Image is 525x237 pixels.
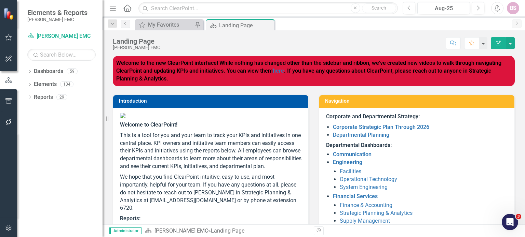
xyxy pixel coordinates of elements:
[333,124,429,130] a: Corporate Strategic Plan Through 2026
[120,215,140,222] strong: Reports:
[27,49,96,61] input: Search Below...
[326,113,420,120] strong: Corporate and Departmental Strategy:
[56,94,67,100] div: 29
[372,5,386,11] span: Search
[362,3,396,13] button: Search
[138,2,398,14] input: Search ClearPoint...
[333,159,362,165] a: Engineering
[273,68,284,74] a: here
[109,227,142,234] span: Administrator
[211,227,244,234] div: Landing Page
[516,214,521,219] span: 3
[27,32,96,40] a: [PERSON_NAME] EMC
[340,202,392,208] a: Finance & Accounting
[333,132,389,138] a: Departmental Planning
[120,121,177,128] span: Welcome to ClearPoint!
[3,8,15,20] img: ClearPoint Strategy
[340,210,413,216] a: Strategic Planning & Analytics
[502,214,518,230] iframe: Intercom live chat
[120,172,301,213] p: We hope that you find ClearPoint intuitive, easy to use, and most importantly, helpful for your t...
[154,227,208,234] a: [PERSON_NAME] EMC
[119,99,305,104] h3: Introduction
[340,184,388,190] a: System Engineering
[333,151,372,158] a: Communication
[113,38,160,45] div: Landing Page
[325,99,511,104] h3: Navigation
[27,17,87,22] small: [PERSON_NAME] EMC
[420,4,468,13] div: Aug-25
[340,218,390,224] a: Supply Management
[333,193,378,199] a: Financial Services
[326,142,392,148] strong: Departmental Dashboards:
[145,227,309,235] div: »
[507,2,519,14] button: BS
[34,80,57,88] a: Elements
[148,20,193,29] div: My Favorites
[116,60,501,82] strong: Welcome to the new ClearPoint interface! While nothing has changed other than the sidebar and rib...
[60,82,73,87] div: 134
[340,168,361,175] a: Facilities
[120,132,301,169] span: This is a tool for you and your team to track your KPIs and initiatives in one central place. KPI...
[137,20,193,29] a: My Favorites
[34,68,63,75] a: Dashboards
[67,69,78,74] div: 59
[120,113,301,118] img: Jackson%20EMC%20high_res%20v2.png
[113,45,160,50] div: [PERSON_NAME] EMC
[34,93,53,101] a: Reports
[219,21,273,30] div: Landing Page
[340,176,397,182] a: Operational Technology
[27,9,87,17] span: Elements & Reports
[417,2,470,14] button: Aug-25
